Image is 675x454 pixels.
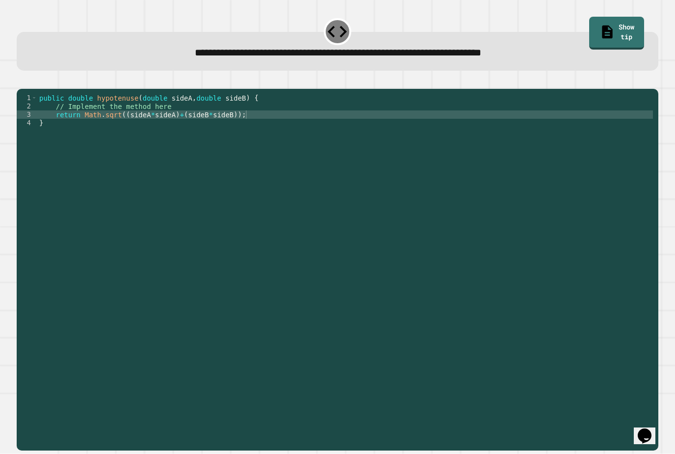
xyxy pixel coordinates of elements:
[17,110,37,119] div: 3
[31,94,37,102] span: Toggle code folding, rows 1 through 4
[589,17,644,50] a: Show tip
[634,415,665,444] iframe: chat widget
[17,119,37,127] div: 4
[17,102,37,110] div: 2
[17,94,37,102] div: 1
